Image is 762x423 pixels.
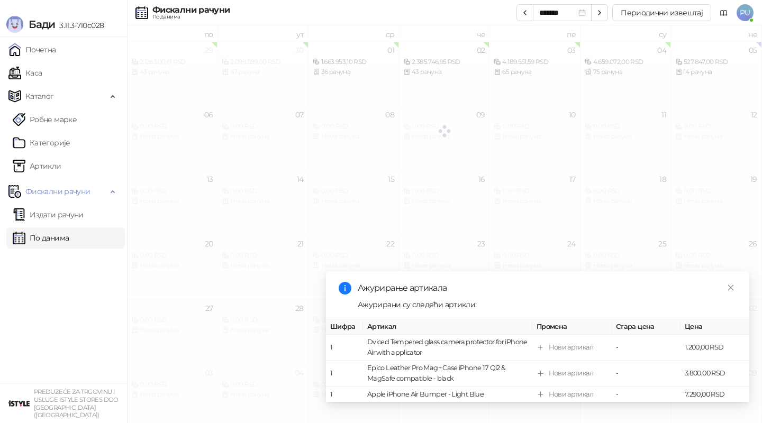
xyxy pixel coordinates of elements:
div: Нови артикал [549,389,593,400]
div: Ажурирање артикала [358,282,737,295]
td: - [612,387,681,402]
a: Close [725,282,737,293]
td: 1 [326,335,363,361]
a: ArtikliАртикли [13,155,61,177]
th: Артикал [363,319,532,335]
img: 64x64-companyLogo-77b92cf4-9946-4f36-9751-bf7bb5fd2c7d.png [8,393,30,414]
button: Периодични извештај [612,4,711,21]
th: Промена [532,319,612,335]
td: 1.200,00 RSD [681,335,749,361]
span: Каталог [25,86,54,107]
div: Ажурирани су следећи артикли: [358,299,737,310]
div: Нови артикал [549,343,593,353]
td: Apple iPhone Air Bumper - Light Blue [363,387,532,402]
span: Фискални рачуни [25,181,90,202]
th: Цена [681,319,749,335]
a: Категорије [13,132,70,153]
td: Dviced Tempered glass camera protector for iPhone Air with applicator [363,335,532,361]
td: 1 [326,361,363,387]
a: Каса [8,62,42,84]
a: Почетна [8,39,56,60]
a: Издати рачуни [13,204,84,225]
a: Документација [715,4,732,21]
td: 7.290,00 RSD [681,387,749,402]
td: - [612,361,681,387]
span: 3.11.3-710c028 [55,21,104,30]
td: 1 [326,387,363,402]
a: По данима [13,227,69,249]
td: 3.800,00 RSD [681,361,749,387]
span: Бади [29,18,55,31]
div: Фискални рачуни [152,6,230,14]
span: close [727,284,734,291]
th: Шифра [326,319,363,335]
div: Нови артикал [549,369,593,379]
th: Стара цена [612,319,681,335]
div: По данима [152,14,230,20]
span: PU [737,4,754,21]
td: - [612,335,681,361]
img: Logo [6,16,23,33]
a: Робне марке [13,109,77,130]
span: info-circle [339,282,351,295]
small: PREDUZEĆE ZA TRGOVINU I USLUGE ISTYLE STORES DOO [GEOGRAPHIC_DATA] ([GEOGRAPHIC_DATA]) [34,388,119,419]
td: Epico Leather Pro Mag+ Case iPhone 17 Qi2 & MagSafe compatible - black [363,361,532,387]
